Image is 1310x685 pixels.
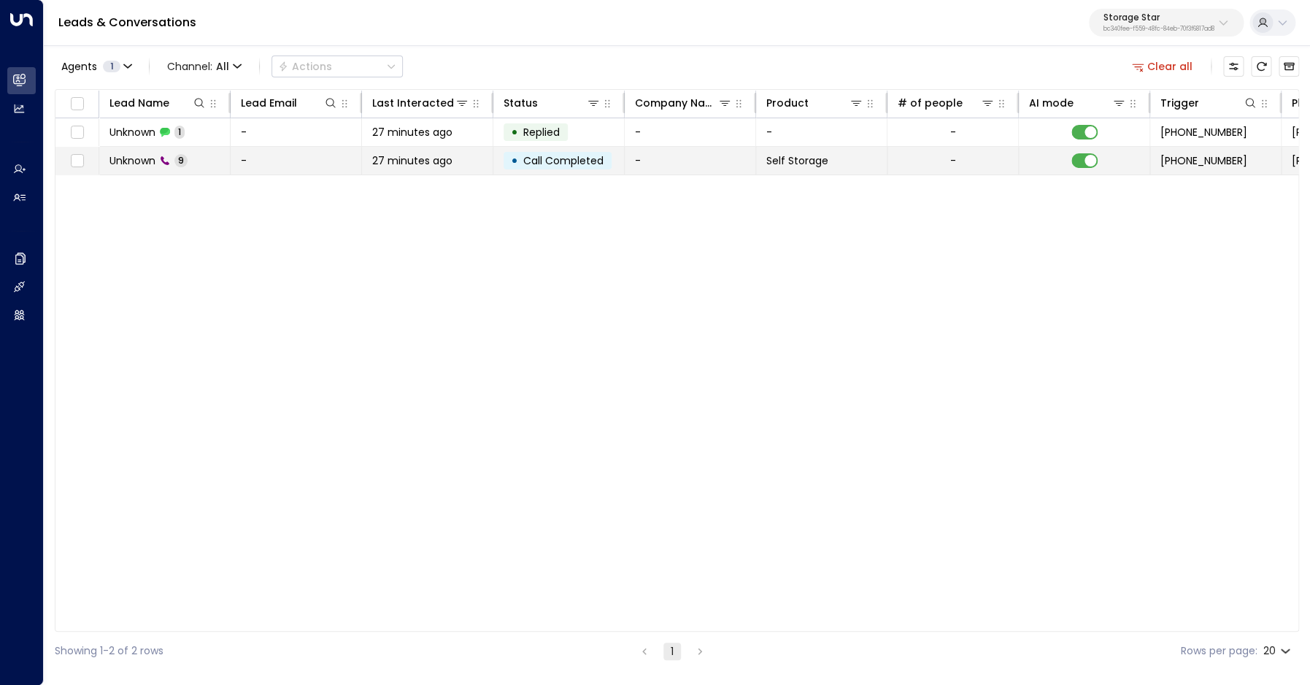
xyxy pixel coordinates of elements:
span: Unknown [109,125,155,139]
td: - [756,118,887,146]
span: Call Completed [523,153,604,168]
span: Toggle select row [68,123,86,142]
label: Rows per page: [1181,643,1257,659]
div: Last Interacted [372,94,469,112]
button: Clear all [1126,56,1199,77]
nav: pagination navigation [635,642,709,660]
span: 27 minutes ago [372,125,452,139]
td: - [231,147,362,175]
div: 20 [1263,640,1293,662]
span: +19157780861 [1160,153,1247,168]
div: Actions [278,60,332,73]
span: Toggle select row [68,152,86,170]
div: AI mode [1029,94,1074,112]
button: Storage Starbc340fee-f559-48fc-84eb-70f3f6817ad8 [1089,9,1244,37]
div: Trigger [1160,94,1257,112]
div: Lead Email [241,94,338,112]
div: Lead Name [109,94,169,112]
button: Customize [1223,56,1244,77]
div: Last Interacted [372,94,454,112]
div: - [950,153,956,168]
div: Status [504,94,601,112]
div: # of people [898,94,963,112]
span: Channel: [161,56,247,77]
td: - [625,147,756,175]
span: Replied [523,125,560,139]
div: AI mode [1029,94,1126,112]
div: Company Name [635,94,717,112]
div: Trigger [1160,94,1199,112]
span: Agents [61,61,97,72]
button: page 1 [663,643,681,660]
div: Product [766,94,809,112]
span: Self Storage [766,153,828,168]
p: Storage Star [1103,13,1214,22]
div: Lead Email [241,94,297,112]
a: Leads & Conversations [58,14,196,31]
span: All [216,61,229,72]
span: Refresh [1251,56,1271,77]
td: - [625,118,756,146]
div: Company Name [635,94,732,112]
div: - [950,125,956,139]
div: Showing 1-2 of 2 rows [55,643,163,659]
button: Channel:All [161,56,247,77]
div: Lead Name [109,94,207,112]
span: 1 [103,61,120,72]
p: bc340fee-f559-48fc-84eb-70f3f6817ad8 [1103,26,1214,32]
button: Agents1 [55,56,137,77]
span: Unknown [109,153,155,168]
div: Product [766,94,863,112]
button: Archived Leads [1279,56,1299,77]
div: • [511,120,518,145]
span: 27 minutes ago [372,153,452,168]
div: Button group with a nested menu [271,56,403,77]
span: +19157780861 [1160,125,1247,139]
div: • [511,148,518,173]
div: Status [504,94,538,112]
td: - [231,118,362,146]
button: Actions [271,56,403,77]
span: 9 [174,154,188,167]
span: Toggle select all [68,95,86,113]
span: 1 [174,126,185,138]
div: # of people [898,94,995,112]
